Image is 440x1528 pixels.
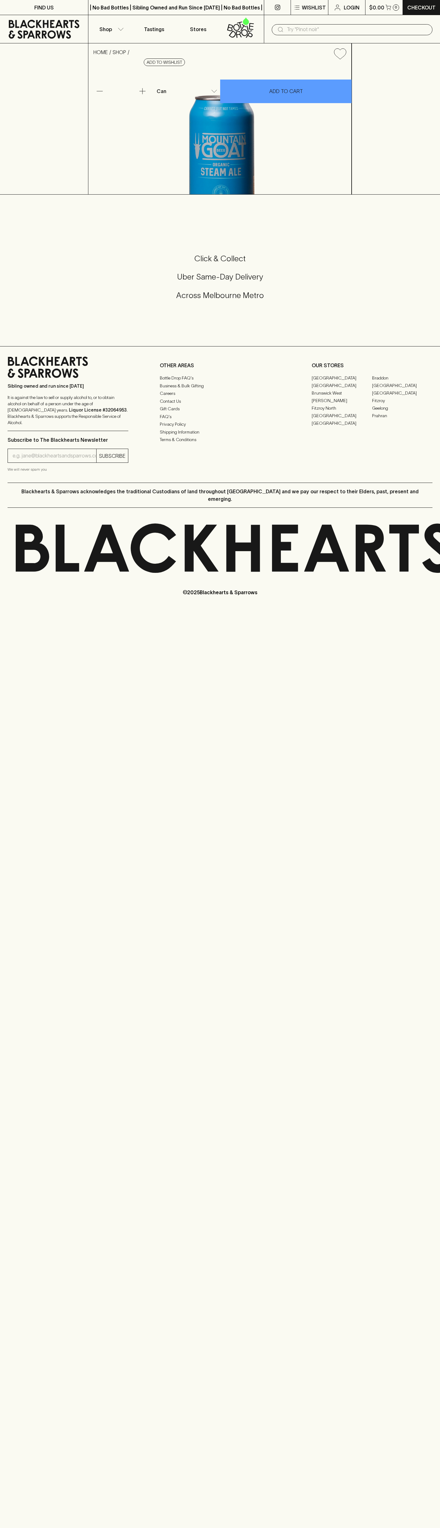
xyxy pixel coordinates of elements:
[312,362,432,369] p: OUR STORES
[372,374,432,382] a: Braddon
[176,15,220,43] a: Stores
[220,80,352,103] button: ADD TO CART
[160,428,281,436] a: Shipping Information
[160,421,281,428] a: Privacy Policy
[13,451,96,461] input: e.g. jane@blackheartsandsparrows.com.au
[8,253,432,264] h5: Click & Collect
[312,382,372,389] a: [GEOGRAPHIC_DATA]
[93,49,108,55] a: HOME
[312,397,372,404] a: [PERSON_NAME]
[372,389,432,397] a: [GEOGRAPHIC_DATA]
[312,389,372,397] a: Brunswick West
[8,272,432,282] h5: Uber Same-Day Delivery
[160,362,281,369] p: OTHER AREAS
[99,25,112,33] p: Shop
[88,64,351,194] img: 3010.png
[302,4,326,11] p: Wishlist
[160,413,281,420] a: FAQ's
[8,290,432,301] h5: Across Melbourne Metro
[144,25,164,33] p: Tastings
[287,25,427,35] input: Try "Pinot noir"
[88,15,132,43] button: Shop
[8,383,128,389] p: Sibling owned and run since [DATE]
[8,228,432,334] div: Call to action block
[312,404,372,412] a: Fitzroy North
[369,4,384,11] p: $0.00
[372,397,432,404] a: Fitzroy
[132,15,176,43] a: Tastings
[144,58,185,66] button: Add to wishlist
[8,436,128,444] p: Subscribe to The Blackhearts Newsletter
[160,405,281,413] a: Gift Cards
[113,49,126,55] a: SHOP
[312,412,372,419] a: [GEOGRAPHIC_DATA]
[407,4,436,11] p: Checkout
[372,412,432,419] a: Prahran
[372,404,432,412] a: Geelong
[190,25,206,33] p: Stores
[69,407,127,412] strong: Liquor License #32064953
[99,452,125,460] p: SUBSCRIBE
[160,374,281,382] a: Bottle Drop FAQ's
[8,466,128,473] p: We will never spam you
[160,390,281,397] a: Careers
[312,374,372,382] a: [GEOGRAPHIC_DATA]
[160,382,281,390] a: Business & Bulk Gifting
[269,87,303,95] p: ADD TO CART
[97,449,128,462] button: SUBSCRIBE
[157,87,166,95] p: Can
[154,85,220,97] div: Can
[34,4,54,11] p: FIND US
[312,419,372,427] a: [GEOGRAPHIC_DATA]
[331,46,349,62] button: Add to wishlist
[344,4,359,11] p: Login
[12,488,428,503] p: Blackhearts & Sparrows acknowledges the traditional Custodians of land throughout [GEOGRAPHIC_DAT...
[395,6,397,9] p: 0
[160,436,281,444] a: Terms & Conditions
[160,397,281,405] a: Contact Us
[8,394,128,426] p: It is against the law to sell or supply alcohol to, or to obtain alcohol on behalf of a person un...
[372,382,432,389] a: [GEOGRAPHIC_DATA]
